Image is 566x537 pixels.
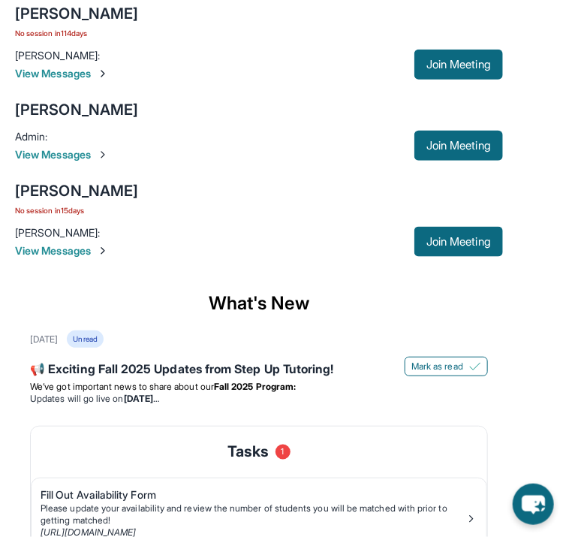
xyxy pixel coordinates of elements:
[426,141,491,150] span: Join Meeting
[15,99,138,120] div: [PERSON_NAME]
[426,237,491,246] span: Join Meeting
[15,276,503,330] div: What's New
[214,381,296,392] strong: Fall 2025 Program:
[15,130,47,143] span: Admin :
[97,68,109,80] img: Chevron-Right
[41,487,465,502] div: Fill Out Availability Form
[30,360,488,381] div: 📢 Exciting Fall 2025 Updates from Step Up Tutoring!
[30,381,214,392] span: We’ve got important news to share about our
[15,49,100,62] span: [PERSON_NAME] :
[405,357,488,376] button: Mark as read
[30,333,58,345] div: [DATE]
[426,60,491,69] span: Join Meeting
[15,27,138,39] span: No session in 114 days
[15,3,138,24] div: [PERSON_NAME]
[469,361,481,373] img: Mark as read
[414,50,503,80] button: Join Meeting
[30,393,488,405] li: Updates will go live on
[15,243,414,258] span: View Messages
[67,330,103,348] div: Unread
[124,393,159,404] strong: [DATE]
[414,227,503,257] button: Join Meeting
[414,131,503,161] button: Join Meeting
[227,442,269,463] span: Tasks
[513,484,554,525] button: chat-button
[97,149,109,161] img: Chevron-Right
[411,361,463,373] span: Mark as read
[15,180,138,201] div: [PERSON_NAME]
[97,245,109,257] img: Chevron-Right
[15,66,414,81] span: View Messages
[41,502,465,526] div: Please update your availability and review the number of students you will be matched with prior ...
[15,147,414,162] span: View Messages
[15,226,100,239] span: [PERSON_NAME] :
[275,445,291,460] span: 1
[15,204,138,216] span: No session in 15 days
